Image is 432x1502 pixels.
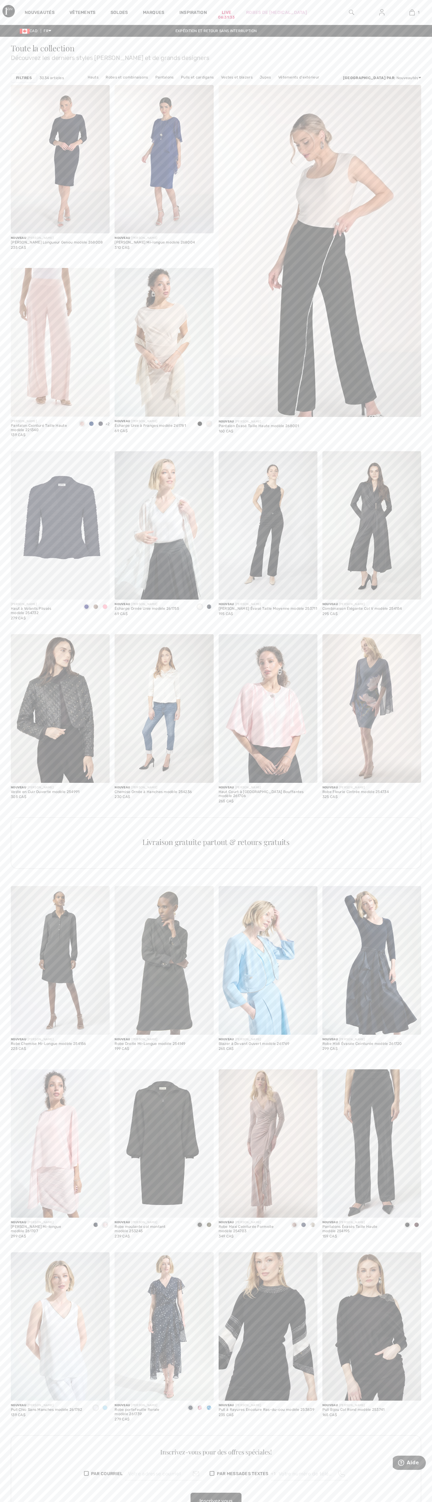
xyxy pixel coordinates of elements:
[11,433,25,437] span: 139 CA$
[290,1220,299,1230] div: Rose
[219,420,234,423] span: Nouveau
[219,1220,285,1225] div: [PERSON_NAME]
[219,1042,290,1046] div: Blazer à Devant Ouvert modèle 261769
[219,602,234,606] span: Nouveau
[11,1220,86,1225] div: [PERSON_NAME]
[2,5,15,17] a: 1ère Avenue
[152,73,177,81] a: Pantalons
[322,1037,402,1042] div: [PERSON_NAME]
[204,1220,214,1230] div: Khaki
[11,1252,110,1401] a: Pull Chic Sans Manches modèle 261782. Vanille 30
[25,10,55,16] a: Nouveautés
[19,838,413,846] div: Livraison gratuite partout & retours gratuits
[91,1470,123,1477] span: Par Courriel
[218,73,256,81] a: Vestes et blazers
[322,1408,385,1412] div: Pull Bijou Col Rond modèle 253741
[11,1408,82,1412] div: Pull Chic Sans Manches modèle 261782
[343,75,421,81] div: : Nouveautés
[115,785,192,790] div: [PERSON_NAME]
[393,1456,426,1471] iframe: Ouvre un widget dans lequel vous pouvez trouver plus d’informations
[11,43,75,53] span: Toute la collection
[271,1467,348,1480] input: Votre numéro de téléphone
[20,29,40,33] span: CAD
[115,1042,186,1046] div: Robe Droite Mi-Longue modèle 254149
[11,451,110,600] a: Haut à Volants Plissés modèle 254732. Bleu Nuit
[349,9,354,16] img: recherche
[115,795,130,799] span: 230 CA$
[322,1403,338,1407] span: Nouveau
[219,886,317,1034] img: Blazer à Devant Ouvert modèle 261769. Sky blue
[322,1413,337,1417] span: 165 CA$
[11,85,110,233] img: Robe Ajustée Longueur Genou modèle 268008. Noir
[322,1046,338,1051] span: 299 CA$
[219,419,299,424] div: [PERSON_NAME]
[219,1220,234,1224] span: Nouveau
[115,1069,213,1218] img: Robe moulante col montant modèle 253245. Noir
[322,451,421,600] img: Combinaison Élégante Col V modèle 254154. Noir/Noir
[219,1403,234,1407] span: Nouveau
[115,85,213,233] img: Robe Fourreau Mi-longue modèle 268004. Bleu Imperiale
[397,9,427,16] a: 1
[322,1403,385,1408] div: [PERSON_NAME]
[100,1403,110,1413] div: Sky blue
[115,1220,190,1225] div: [PERSON_NAME]
[115,1252,213,1401] img: Robe portefeuille florale modèle 261739. Bleu Minuit/Vanille
[115,268,213,416] img: Écharpe Unie à Franges modèle 261781. Noir
[219,424,299,428] div: Pantalon Évasé Taille Haute modèle 268001
[11,1403,26,1407] span: Nouveau
[115,236,130,240] span: Nouveau
[219,429,233,433] span: 160 CA$
[219,790,317,799] div: Haut Court à [GEOGRAPHIC_DATA] Bouffantes modèle 261706
[11,1225,86,1233] div: [PERSON_NAME] Mi-longue modèle 261707
[11,1403,82,1408] div: [PERSON_NAME]
[115,1417,129,1421] span: 279 CA$
[11,268,110,416] img: Pantalon Ceinturé Taille Haute modèle 221340. Noir
[204,602,214,612] div: Midnight Blue
[84,1471,89,1476] img: check
[100,602,110,612] div: Petal pink
[20,29,30,34] img: Canadian Dollar
[11,1413,25,1417] span: 139 CA$
[219,85,422,389] a: Pantalon Évasé Taille Haute modèle 268001. Noir
[219,1037,290,1042] div: [PERSON_NAME]
[103,73,151,81] a: Robes et combinaisons
[69,10,96,16] a: Vêtements
[85,73,102,81] a: Hauts
[219,451,317,600] img: Jean Évasé Taille Moyenne modèle 253711. Noir
[322,607,402,611] div: Combinaison Élégante Col V modèle 254154
[16,75,32,81] strong: Filtres
[195,1403,204,1413] div: Multi
[179,10,207,16] span: Inspiration
[322,1220,338,1224] span: Nouveau
[115,602,179,607] div: [PERSON_NAME]
[322,634,421,783] img: Robe Fleurie Cintrée modèle 254734. Bleu Minuit/Multi
[299,1220,308,1230] div: Navy Blue
[115,240,195,245] div: [PERSON_NAME] Mi-longue modèle 268004
[219,1234,234,1238] span: 349 CA$
[403,1220,412,1230] div: Black
[115,451,213,600] a: Écharpe Ornée Unie modèle 261755. Vanille 30
[322,612,338,616] span: 295 CA$
[219,1225,285,1233] div: Robe Maxi Ceinturée Formelle modèle 254703
[125,1467,202,1480] input: Votre adresse courriel
[11,886,110,1034] a: Robe Chemise Mi-Longue modèle 254156. Noir
[379,9,384,16] img: Mes infos
[195,419,204,429] div: Black
[115,429,128,433] span: 69 CA$
[322,786,338,789] span: Nouveau
[11,1234,26,1238] span: 299 CA$
[44,29,51,33] span: FR
[322,886,421,1034] img: Robe Midi Évasée Ceinturée modèle 261720. Bleu Nuit
[219,1046,234,1051] span: 265 CA$
[115,634,213,783] img: Chemise Ornée à Hanches modèle 254236. Champagne
[11,1042,86,1046] div: Robe Chemise Mi-Longue modèle 254156
[219,1408,314,1412] div: Pull à Rayures Encolure Ras-du-cou modèle 253839
[11,1069,110,1218] img: Robe Fourreau Mi-longue modèle 261707. Bleu Nuit
[105,422,110,426] span: +2
[219,1252,317,1401] a: Pull à Rayures Encolure Ras-du-cou modèle 253839. Noir/Blanc Cassé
